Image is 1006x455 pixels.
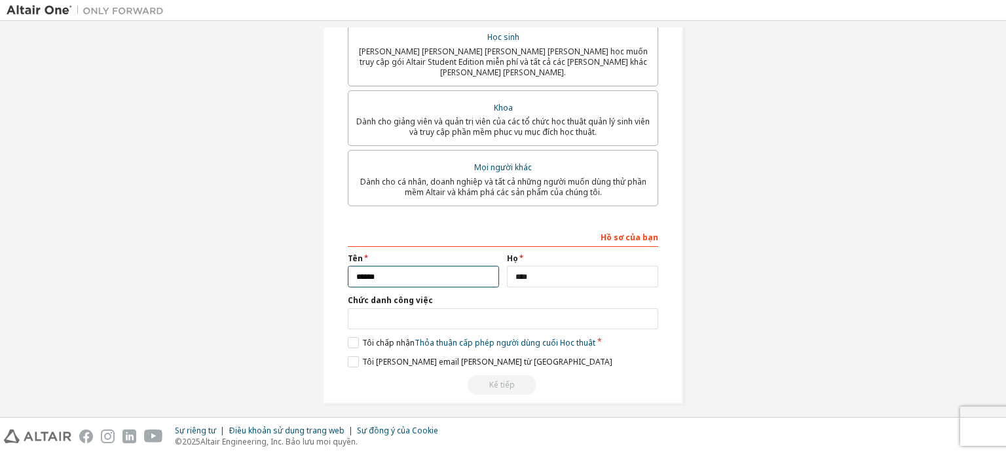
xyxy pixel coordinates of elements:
img: youtube.svg [144,429,163,443]
img: facebook.svg [79,429,93,443]
font: Sự riêng tư [175,425,216,436]
font: © [175,436,182,447]
font: Tôi chấp nhận [362,337,415,348]
font: Dành cho giảng viên và quản trị viên của các tổ chức học thuật quản lý sinh viên và truy cập phần... [356,116,650,137]
font: Điều khoản sử dụng trang web [229,425,345,436]
font: Chức danh công việc [348,295,433,306]
font: [PERSON_NAME] [PERSON_NAME] [PERSON_NAME] [PERSON_NAME] học muốn truy cập gói Altair Student Edit... [359,46,648,78]
font: Thỏa thuận cấp phép người dùng cuối [415,337,558,348]
font: Học sinh [487,31,519,43]
font: Tên [348,253,363,264]
font: Họ [507,253,518,264]
font: Dành cho cá nhân, doanh nghiệp và tất cả những người muốn dùng thử phần mềm Altair và khám phá cá... [360,176,646,198]
font: 2025 [182,436,200,447]
font: Sự đồng ý của Cookie [357,425,438,436]
font: Tôi [PERSON_NAME] email [PERSON_NAME] từ [GEOGRAPHIC_DATA] [362,356,612,367]
font: Học thuật [560,337,595,348]
font: Khoa [494,102,513,113]
font: Mọi người khác [474,162,532,173]
div: Read and acccept EULA to continue [348,375,658,395]
img: instagram.svg [101,429,115,443]
img: linkedin.svg [122,429,136,443]
img: Altair One [7,4,170,17]
font: Altair Engineering, Inc. Bảo lưu mọi quyền. [200,436,358,447]
img: altair_logo.svg [4,429,71,443]
font: Hồ sơ của bạn [601,232,658,243]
